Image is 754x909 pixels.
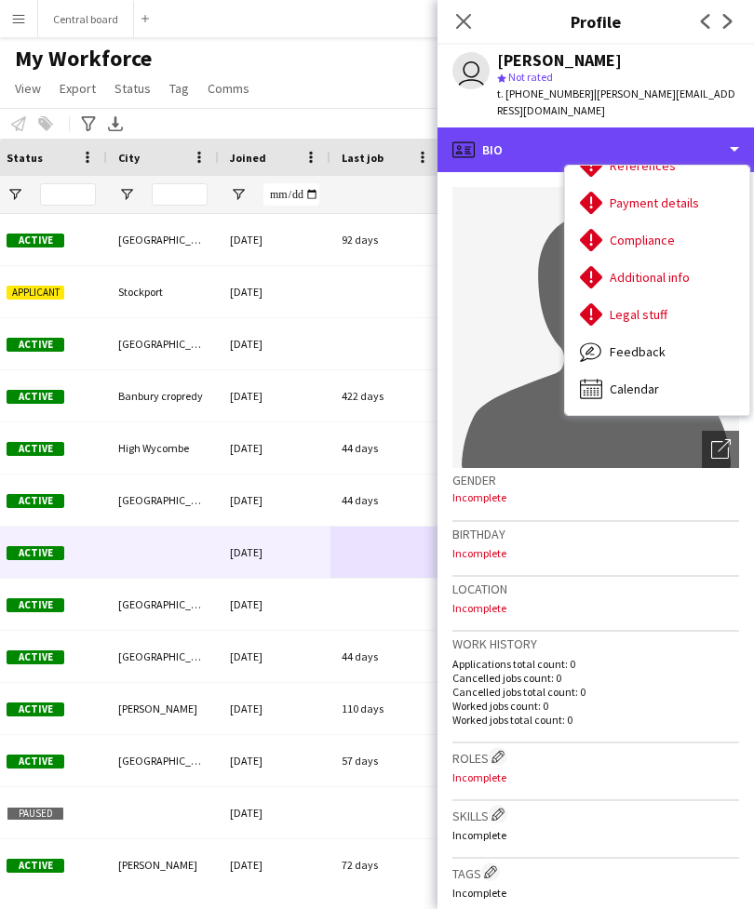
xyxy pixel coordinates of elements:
span: | [PERSON_NAME][EMAIL_ADDRESS][DOMAIN_NAME] [497,87,735,117]
span: Active [7,494,64,508]
div: 44 days [330,422,442,474]
button: Central board [38,1,134,37]
div: [GEOGRAPHIC_DATA] [107,735,219,786]
div: [DATE] [219,370,330,421]
div: [GEOGRAPHIC_DATA] [107,475,219,526]
app-action-btn: Export XLSX [104,113,127,135]
span: Paused [7,807,64,821]
div: [PERSON_NAME] [107,839,219,890]
a: Comms [200,76,257,100]
h3: Tags [452,862,739,882]
div: [DATE] [219,266,330,317]
app-action-btn: Advanced filters [77,113,100,135]
div: Bio [438,127,754,172]
h3: Gender [452,472,739,488]
div: [DATE] [219,527,330,578]
a: Export [52,76,103,100]
div: References [565,147,749,184]
div: [PERSON_NAME] [107,683,219,734]
button: Open Filter Menu [7,186,23,203]
span: Comms [208,80,249,97]
span: Joined [230,151,266,165]
span: City [118,151,140,165]
div: 110 days [330,683,442,734]
p: Worked jobs total count: 0 [452,713,739,727]
div: [DATE] [219,631,330,682]
div: [PERSON_NAME] [497,52,622,69]
div: [DATE] [219,839,330,890]
p: Incomplete [452,828,739,842]
span: Payment details [610,194,699,211]
h3: Skills [452,805,739,824]
div: Feedback [565,333,749,370]
div: [GEOGRAPHIC_DATA] [107,318,219,369]
div: [DATE] [219,422,330,474]
div: 422 days [330,370,442,421]
div: 44 days [330,475,442,526]
span: View [15,80,41,97]
span: Status [7,151,43,165]
p: Incomplete [452,601,739,615]
span: Active [7,650,64,664]
span: Active [7,338,64,352]
span: Active [7,546,64,560]
div: 72 days [330,839,442,890]
h3: Roles [452,747,739,767]
span: Incomplete [452,490,506,504]
div: [DATE] [219,214,330,265]
p: Cancelled jobs count: 0 [452,671,739,685]
span: References [610,157,676,174]
div: [GEOGRAPHIC_DATA] [107,214,219,265]
div: [GEOGRAPHIC_DATA] [107,579,219,630]
div: Payment details [565,184,749,221]
div: High Wycombe [107,422,219,474]
div: Compliance [565,221,749,259]
span: Active [7,702,64,716]
div: [DATE] [219,787,330,838]
span: Additional info [610,269,690,286]
span: Feedback [610,343,666,360]
div: Calendar [565,370,749,408]
div: [DATE] [219,735,330,786]
span: Status [114,80,151,97]
p: Worked jobs count: 0 [452,699,739,713]
span: Active [7,859,64,873]
div: 92 days [330,214,442,265]
div: [DATE] [219,318,330,369]
a: Tag [162,76,196,100]
div: [DATE] [219,579,330,630]
div: Open photos pop-in [702,431,739,468]
span: Tag [169,80,189,97]
div: 57 days [330,735,442,786]
h3: Location [452,581,739,597]
span: Calendar [610,381,659,397]
span: Compliance [610,232,675,248]
span: Applicant [7,286,64,300]
span: Active [7,234,64,247]
p: Cancelled jobs total count: 0 [452,685,739,699]
p: Incomplete [452,770,739,784]
input: Status Filter Input [40,183,96,206]
span: Active [7,390,64,404]
div: Legal stuff [565,296,749,333]
div: Stockport [107,266,219,317]
div: [DATE] [219,683,330,734]
input: City Filter Input [152,183,208,206]
button: Open Filter Menu [230,186,247,203]
span: Last job [342,151,384,165]
h3: Birthday [452,526,739,542]
span: t. [PHONE_NUMBER] [497,87,594,100]
span: Active [7,598,64,612]
div: [DATE] [219,475,330,526]
span: Not rated [508,70,553,84]
span: Export [60,80,96,97]
p: Applications total count: 0 [452,657,739,671]
h3: Profile [438,9,754,33]
span: My Workforce [15,45,152,73]
span: Active [7,755,64,769]
input: Joined Filter Input [263,183,319,206]
p: Incomplete [452,546,739,560]
div: Additional info [565,259,749,296]
span: Legal stuff [610,306,667,323]
button: Open Filter Menu [118,186,135,203]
